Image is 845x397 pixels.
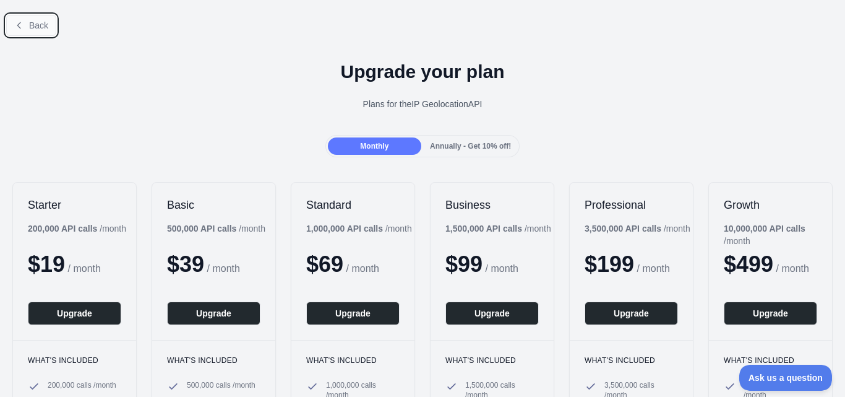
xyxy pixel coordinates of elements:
iframe: Toggle Customer Support [739,365,833,391]
h2: Growth [724,198,817,212]
div: / month [445,222,551,235]
span: $ 99 [445,251,483,277]
b: 3,500,000 API calls [585,224,661,233]
h2: Business [445,198,539,212]
span: $ 69 [306,251,343,277]
b: 1,000,000 API calls [306,224,383,233]
b: 10,000,000 API calls [724,224,805,233]
span: $ 199 [585,251,634,277]
h2: Professional [585,198,678,212]
div: / month [724,222,832,247]
h2: Standard [306,198,400,212]
b: 1,500,000 API calls [445,224,522,233]
div: / month [585,222,690,235]
span: $ 499 [724,251,773,277]
div: / month [306,222,412,235]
